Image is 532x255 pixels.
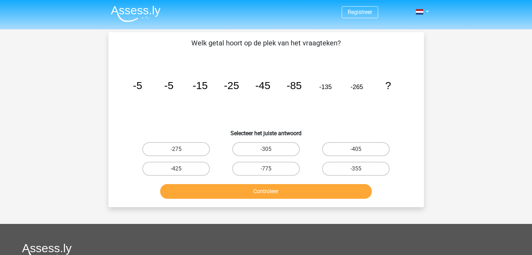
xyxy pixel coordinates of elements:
[160,184,372,199] button: Controleer
[232,162,300,176] label: -775
[142,162,210,176] label: -425
[120,38,413,48] p: Welk getal hoort op de plek van het vraagteken?
[164,80,173,91] tspan: -5
[232,142,300,156] label: -305
[142,142,210,156] label: -275
[120,124,413,137] h6: Selecteer het juiste antwoord
[133,80,142,91] tspan: -5
[385,80,391,91] tspan: ?
[322,142,390,156] label: -405
[350,83,363,90] tspan: -265
[319,83,332,90] tspan: -135
[255,80,270,91] tspan: -45
[322,162,390,176] label: -355
[111,6,161,22] img: Assessly
[348,9,372,15] a: Registreer
[192,80,207,91] tspan: -15
[286,80,302,91] tspan: -85
[224,80,239,91] tspan: -25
